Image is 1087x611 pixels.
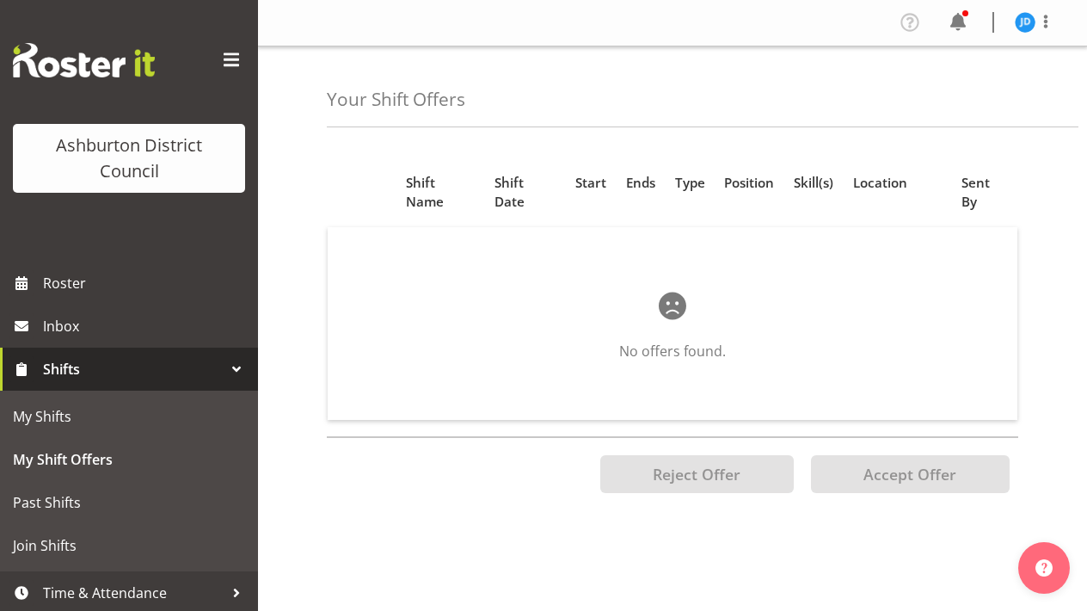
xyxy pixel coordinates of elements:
[43,313,249,339] span: Inbox
[1015,12,1035,33] img: jackie-driver11600.jpg
[675,173,705,193] span: Type
[13,404,245,429] span: My Shifts
[494,173,556,213] span: Shift Date
[13,490,245,515] span: Past Shifts
[43,356,224,382] span: Shifts
[13,447,245,472] span: My Shift Offers
[43,270,249,296] span: Roster
[600,455,794,493] button: Reject Offer
[13,533,245,559] span: Join Shifts
[43,580,224,606] span: Time & Attendance
[406,173,475,213] span: Shift Name
[961,173,1008,213] span: Sent By
[4,438,254,481] a: My Shift Offers
[794,173,833,193] span: Skill(s)
[327,89,465,109] h4: Your Shift Offers
[4,481,254,524] a: Past Shifts
[4,395,254,438] a: My Shifts
[1035,559,1053,577] img: help-xxl-2.png
[863,464,956,484] span: Accept Offer
[30,133,228,184] div: Ashburton District Council
[626,173,655,193] span: Ends
[653,464,740,484] span: Reject Offer
[383,341,962,361] p: No offers found.
[4,524,254,567] a: Join Shifts
[575,173,606,193] span: Start
[13,43,155,77] img: Rosterit website logo
[811,455,1010,493] button: Accept Offer
[853,173,907,193] span: Location
[724,173,774,193] span: Position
